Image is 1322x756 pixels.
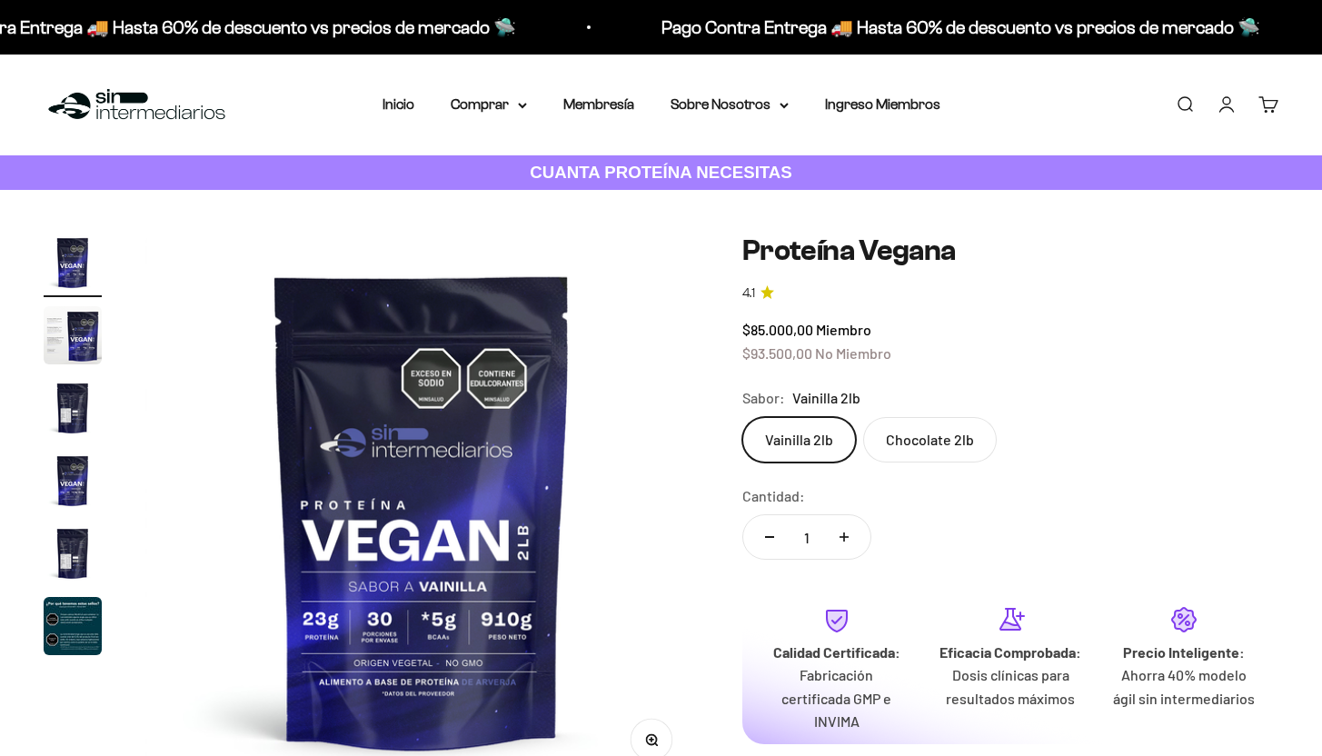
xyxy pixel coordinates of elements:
img: Proteína Vegana [44,452,102,510]
span: $93.500,00 [742,344,812,362]
a: Ingreso Miembros [825,96,940,112]
a: 4.14.1 de 5.0 estrellas [742,283,1278,303]
button: Ir al artículo 2 [44,306,102,370]
a: Inicio [383,96,414,112]
img: Proteína Vegana [44,524,102,582]
p: Dosis clínicas para resultados máximos [938,663,1082,710]
img: Proteína Vegana [44,379,102,437]
img: Proteína Vegana [44,234,102,292]
p: Pago Contra Entrega 🚚 Hasta 60% de descuento vs precios de mercado 🛸 [643,13,1242,42]
button: Reducir cantidad [743,515,796,559]
span: Vainilla 2lb [792,386,860,410]
a: Membresía [563,96,634,112]
p: Fabricación certificada GMP e INVIMA [764,663,909,733]
span: $85.000,00 [742,321,813,338]
strong: Calidad Certificada: [773,643,900,661]
button: Ir al artículo 6 [44,597,102,661]
span: 4.1 [742,283,755,303]
img: Proteína Vegana [44,306,102,364]
summary: Sobre Nosotros [671,93,789,116]
label: Cantidad: [742,484,805,508]
strong: Precio Inteligente: [1123,643,1245,661]
button: Ir al artículo 1 [44,234,102,297]
button: Aumentar cantidad [818,515,870,559]
p: Ahorra 40% modelo ágil sin intermediarios [1112,663,1257,710]
img: Proteína Vegana [44,597,102,655]
button: Ir al artículo 3 [44,379,102,443]
button: Ir al artículo 5 [44,524,102,588]
button: Ir al artículo 4 [44,452,102,515]
summary: Comprar [451,93,527,116]
strong: CUANTA PROTEÍNA NECESITAS [530,163,792,182]
strong: Eficacia Comprobada: [939,643,1081,661]
legend: Sabor: [742,386,785,410]
span: No Miembro [815,344,891,362]
span: Miembro [816,321,871,338]
h1: Proteína Vegana [742,234,1278,268]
